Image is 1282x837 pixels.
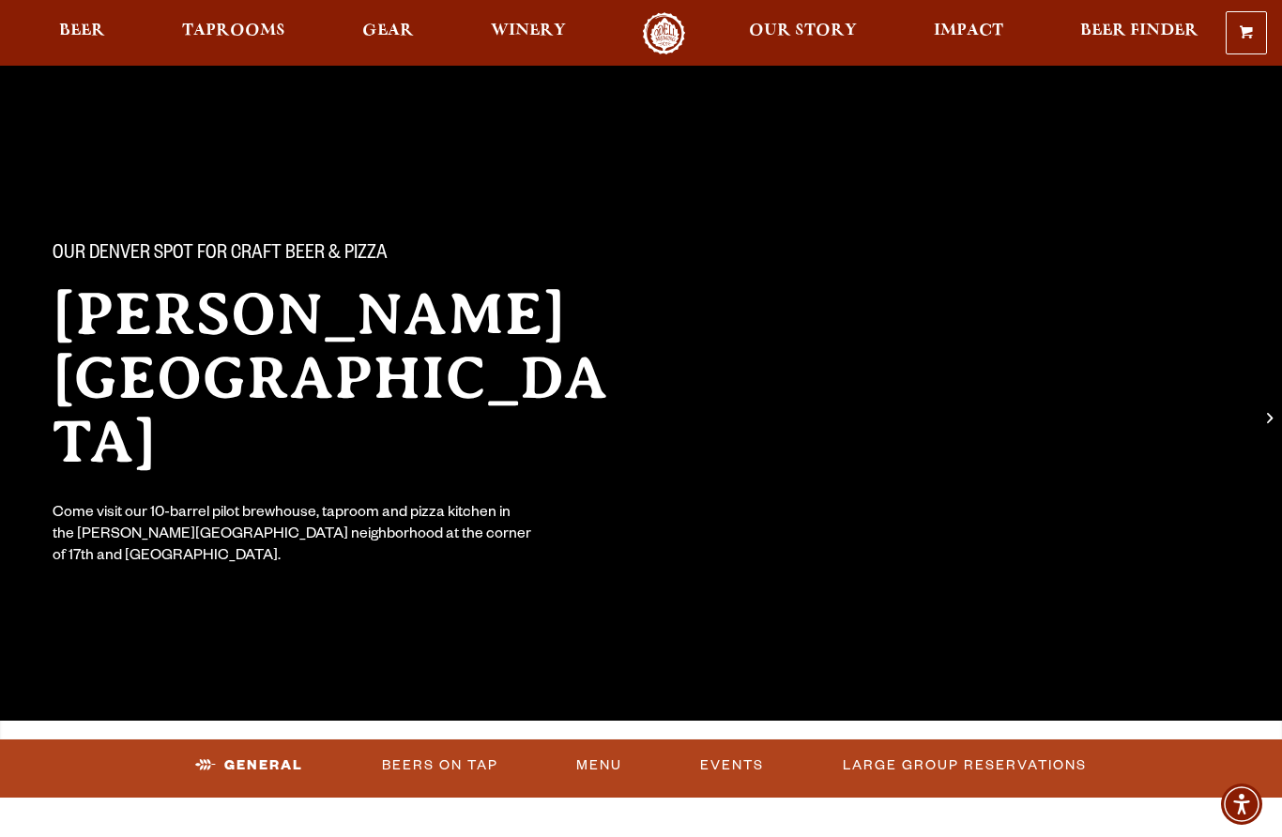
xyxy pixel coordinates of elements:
a: Beers On Tap [374,744,506,787]
a: Odell Home [629,12,699,54]
div: Accessibility Menu [1221,784,1262,825]
span: Beer [59,23,105,38]
a: Taprooms [170,12,298,54]
a: Gear [350,12,426,54]
a: Impact [922,12,1015,54]
a: Menu [569,744,630,787]
span: Taprooms [182,23,285,38]
a: Large Group Reservations [835,744,1094,787]
a: Events [693,744,771,787]
a: Winery [479,12,578,54]
span: Beer Finder [1080,23,1198,38]
a: Beer [47,12,117,54]
span: Winery [491,23,566,38]
a: General [188,744,311,787]
span: Gear [362,23,414,38]
h2: [PERSON_NAME][GEOGRAPHIC_DATA] [53,282,638,474]
div: Come visit our 10-barrel pilot brewhouse, taproom and pizza kitchen in the [PERSON_NAME][GEOGRAPH... [53,504,533,569]
a: Beer Finder [1068,12,1211,54]
a: Our Story [737,12,869,54]
span: Our Denver spot for craft beer & pizza [53,243,388,267]
span: Our Story [749,23,857,38]
span: Impact [934,23,1003,38]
